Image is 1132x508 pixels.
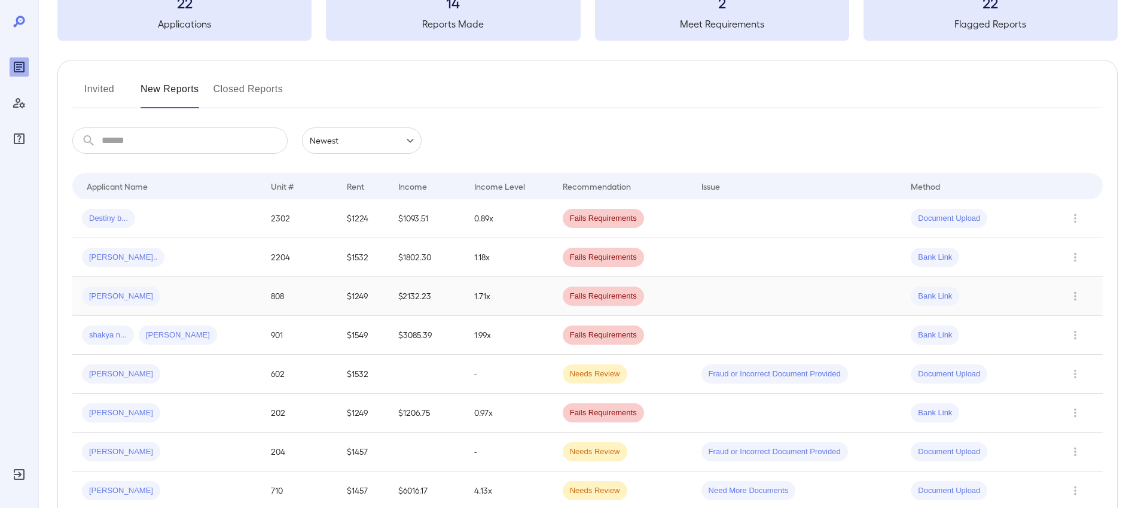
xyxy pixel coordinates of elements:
span: [PERSON_NAME].. [82,252,164,263]
td: 2204 [261,238,337,277]
div: Log Out [10,465,29,484]
button: Row Actions [1066,326,1085,345]
button: New Reports [141,80,199,108]
td: $2132.23 [389,277,465,316]
button: Row Actions [1066,248,1085,267]
div: Issue [701,179,721,193]
div: Rent [347,179,366,193]
div: Income [398,179,427,193]
button: Row Actions [1066,442,1085,461]
td: $1224 [337,199,389,238]
button: Row Actions [1066,481,1085,500]
div: Applicant Name [87,179,148,193]
div: Recommendation [563,179,631,193]
td: $1249 [337,394,389,433]
td: $1549 [337,316,389,355]
span: [PERSON_NAME] [82,446,160,458]
h5: Meet Requirements [595,17,849,31]
span: Document Upload [911,213,987,224]
td: 1.18x [465,238,553,277]
span: Bank Link [911,330,959,341]
td: 2302 [261,199,337,238]
button: Row Actions [1066,287,1085,306]
td: - [465,355,553,394]
h5: Reports Made [326,17,580,31]
td: $1206.75 [389,394,465,433]
span: Document Upload [911,369,987,380]
div: Manage Users [10,93,29,112]
span: shakya n... [82,330,134,341]
span: Fails Requirements [563,291,644,302]
span: [PERSON_NAME] [82,485,160,497]
div: FAQ [10,129,29,148]
td: $1093.51 [389,199,465,238]
td: 0.97x [465,394,553,433]
td: $1532 [337,238,389,277]
span: [PERSON_NAME] [82,369,160,380]
td: $3085.39 [389,316,465,355]
span: Needs Review [563,446,627,458]
div: Method [911,179,940,193]
button: Closed Reports [213,80,283,108]
span: Needs Review [563,485,627,497]
td: $1532 [337,355,389,394]
button: Invited [72,80,126,108]
td: 204 [261,433,337,472]
td: 1.99x [465,316,553,355]
button: Row Actions [1066,403,1085,422]
span: Fails Requirements [563,330,644,341]
span: [PERSON_NAME] [82,291,160,302]
span: Fraud or Incorrect Document Provided [701,369,848,380]
td: - [465,433,553,472]
span: Needs Review [563,369,627,380]
span: Destiny b... [82,213,135,224]
td: $1457 [337,433,389,472]
h5: Applications [57,17,312,31]
div: Unit # [271,179,294,193]
span: Fails Requirements [563,252,644,263]
span: Document Upload [911,446,987,458]
td: 808 [261,277,337,316]
div: Income Level [474,179,525,193]
span: Need More Documents [701,485,796,497]
span: Fails Requirements [563,407,644,419]
td: $1249 [337,277,389,316]
span: [PERSON_NAME] [139,330,217,341]
span: Bank Link [911,252,959,263]
td: 0.89x [465,199,553,238]
td: 1.71x [465,277,553,316]
h5: Flagged Reports [864,17,1118,31]
button: Row Actions [1066,364,1085,384]
div: Reports [10,57,29,77]
span: Bank Link [911,407,959,419]
td: 602 [261,355,337,394]
td: 202 [261,394,337,433]
td: 901 [261,316,337,355]
span: Bank Link [911,291,959,302]
td: $1802.30 [389,238,465,277]
span: Fails Requirements [563,213,644,224]
div: Newest [302,127,422,154]
span: Fraud or Incorrect Document Provided [701,446,848,458]
span: Document Upload [911,485,987,497]
button: Row Actions [1066,209,1085,228]
span: [PERSON_NAME] [82,407,160,419]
